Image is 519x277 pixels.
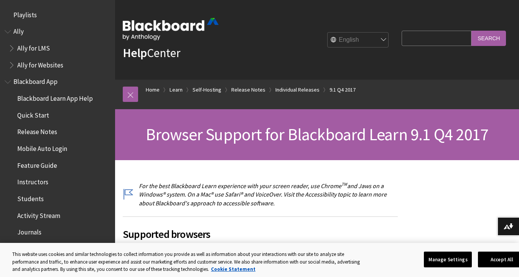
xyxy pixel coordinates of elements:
[123,45,147,61] strong: Help
[123,226,398,242] span: Supported browsers
[170,85,183,95] a: Learn
[471,31,506,46] input: Search
[17,243,90,253] span: Courses and Organizations
[17,109,49,119] span: Quick Start
[328,33,389,48] select: Site Language Selector
[341,181,347,187] sup: TM
[146,124,489,145] span: Browser Support for Blackboard Learn 9.1 Q4 2017
[17,142,67,152] span: Mobile Auto Login
[17,159,57,169] span: Feature Guide
[17,126,57,136] span: Release Notes
[231,85,265,95] a: Release Notes
[13,25,24,36] span: Ally
[5,25,110,72] nav: Book outline for Anthology Ally Help
[123,18,219,40] img: Blackboard by Anthology
[13,75,58,86] span: Blackboard App
[17,176,48,186] span: Instructors
[424,251,472,267] button: Manage Settings
[193,85,221,95] a: Self-Hosting
[330,85,356,95] a: 9.1 Q4 2017
[211,266,255,272] a: More information about your privacy, opens in a new tab
[17,92,93,102] span: Blackboard Learn App Help
[17,42,50,52] span: Ally for LMS
[17,226,41,236] span: Journals
[13,8,37,19] span: Playlists
[275,85,320,95] a: Individual Releases
[17,209,60,220] span: Activity Stream
[17,59,63,69] span: Ally for Websites
[5,8,110,21] nav: Book outline for Playlists
[17,192,44,203] span: Students
[123,182,398,207] p: For the best Blackboard Learn experience with your screen reader, use Chrome and Jaws on a Window...
[12,251,363,273] div: This website uses cookies and similar technologies to collect information you provide as well as ...
[123,45,180,61] a: HelpCenter
[146,85,160,95] a: Home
